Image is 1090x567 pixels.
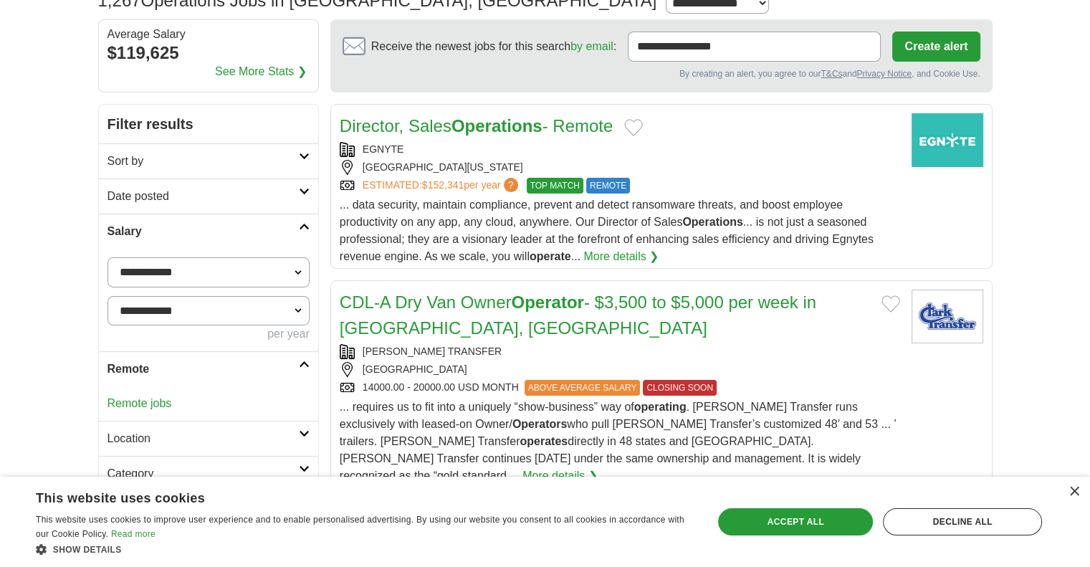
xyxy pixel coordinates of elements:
span: ? [504,178,518,192]
h2: Remote [107,361,299,378]
span: CLOSING SOON [643,380,717,396]
a: Category [99,456,318,491]
div: Accept all [718,508,873,535]
a: by email [570,40,613,52]
strong: Operator [511,292,583,312]
div: $119,625 [107,40,310,66]
a: T&Cs [821,69,842,79]
a: Read more, opens a new window [111,529,156,539]
strong: operate [530,250,571,262]
div: Decline all [883,508,1042,535]
a: Privacy Notice [856,69,912,79]
button: Add to favorite jobs [881,295,900,313]
a: Remote [99,351,318,386]
span: REMOTE [586,178,630,194]
a: Director, SalesOperations- Remote [340,116,613,135]
span: ... data security, maintain compliance, prevent and detect ransomware threats, and boost employee... [340,199,874,262]
strong: Operators [512,418,567,430]
div: 14000.00 - 20000.00 USD MONTH [340,380,900,396]
strong: operating [634,401,687,413]
div: Show details [36,542,693,556]
strong: operates [520,435,568,447]
span: This website uses cookies to improve user experience and to enable personalised advertising. By u... [36,515,684,539]
h2: Salary [107,223,299,240]
h2: Category [107,465,299,482]
img: Clark Transfer logo [912,290,983,343]
div: [GEOGRAPHIC_DATA][US_STATE] [340,160,900,175]
h2: Location [107,430,299,447]
img: Egnyte logo [912,113,983,167]
div: By creating an alert, you agree to our and , and Cookie Use. [343,67,980,80]
button: Add to favorite jobs [624,119,643,136]
div: This website uses cookies [36,485,657,507]
div: Average Salary [107,29,310,40]
span: ABOVE AVERAGE SALARY [525,380,641,396]
span: Receive the newest jobs for this search : [371,38,616,55]
a: More details ❯ [522,467,598,485]
a: ESTIMATED:$152,341per year? [363,178,521,194]
button: Create alert [892,32,980,62]
span: Show details [53,545,122,555]
a: EGNYTE [363,143,404,155]
h2: Filter results [99,105,318,143]
div: [GEOGRAPHIC_DATA] [340,362,900,377]
a: Location [99,421,318,456]
a: Remote jobs [107,397,172,409]
a: Sort by [99,143,318,178]
a: Date posted [99,178,318,214]
h2: Sort by [107,153,299,170]
span: ... requires us to fit into a uniquely “show-business” way of . [PERSON_NAME] Transfer runs exclu... [340,401,896,482]
div: Close [1069,487,1079,497]
a: See More Stats ❯ [215,63,307,80]
a: More details ❯ [583,248,659,265]
strong: Operations [451,116,542,135]
a: [PERSON_NAME] TRANSFER [363,346,502,357]
a: CDL-A Dry Van OwnerOperator- $3,500 to $5,000 per week in [GEOGRAPHIC_DATA], [GEOGRAPHIC_DATA] [340,292,816,338]
div: per year [107,325,310,343]
h2: Date posted [107,188,299,205]
strong: Operations [682,216,742,228]
span: $152,341 [422,179,464,191]
a: Salary [99,214,318,249]
span: TOP MATCH [527,178,583,194]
